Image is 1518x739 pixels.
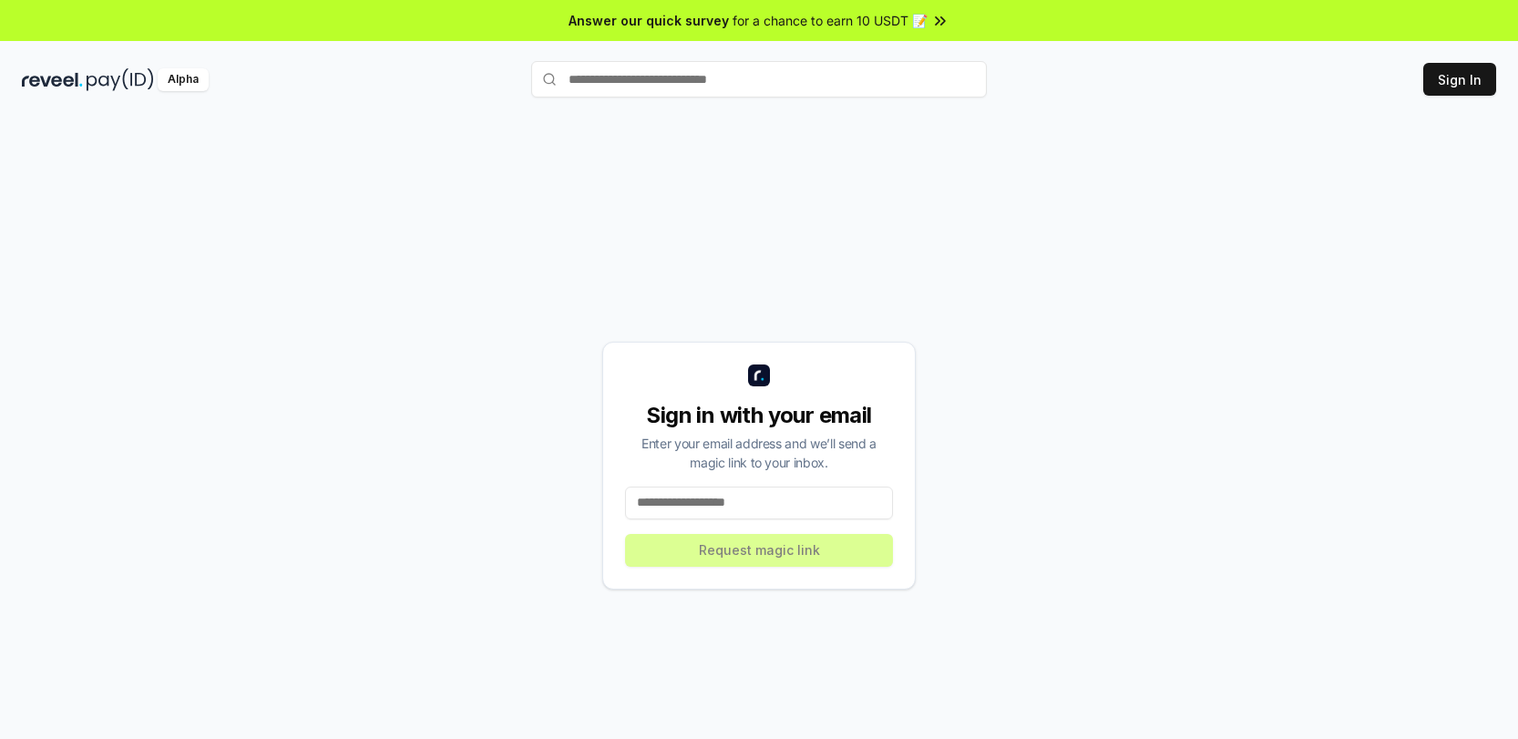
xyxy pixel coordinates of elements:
[733,11,928,30] span: for a chance to earn 10 USDT 📝
[22,68,83,91] img: reveel_dark
[748,364,770,386] img: logo_small
[1423,63,1496,96] button: Sign In
[87,68,154,91] img: pay_id
[569,11,729,30] span: Answer our quick survey
[158,68,209,91] div: Alpha
[625,434,893,472] div: Enter your email address and we’ll send a magic link to your inbox.
[625,401,893,430] div: Sign in with your email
